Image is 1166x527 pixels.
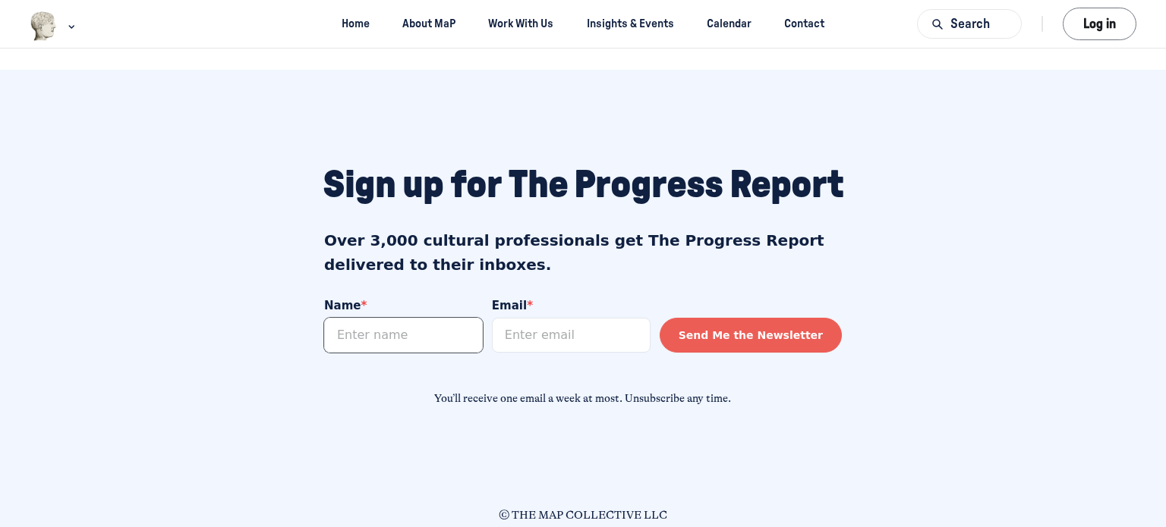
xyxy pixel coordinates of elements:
[30,11,58,41] img: Museums as Progress logo
[169,69,210,86] span: Email
[771,10,838,38] a: Contact
[329,10,383,38] a: Home
[2,69,44,86] span: Name
[693,10,764,38] a: Calendar
[30,10,79,42] button: Museums as Progress logo
[1063,8,1136,40] button: Log in
[389,10,469,38] a: About MaP
[499,509,667,522] span: © THE MAP COLLECTIVE LLC
[337,89,519,124] button: Send Me the Newsletter
[169,89,328,124] input: Enter email
[917,9,1022,39] button: Search
[323,162,843,209] p: Sign up for The Progress Report
[434,392,731,405] span: You’ll receive one email a week at most. Unsubscribe any time.
[475,10,567,38] a: Work With Us
[573,10,687,38] a: Insights & Events
[2,89,160,124] input: Enter name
